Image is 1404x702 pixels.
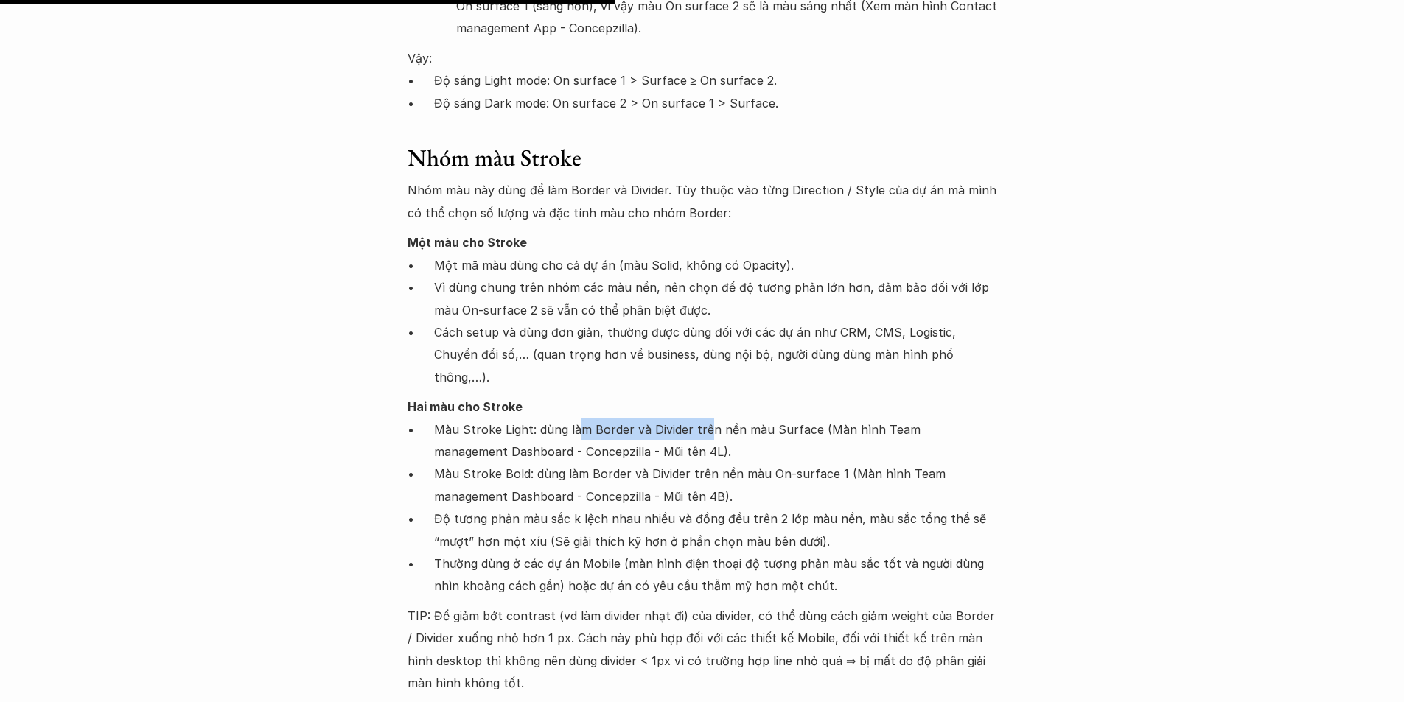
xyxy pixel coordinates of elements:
[408,144,997,172] h3: Nhóm màu Stroke
[434,69,997,91] p: Độ sáng Light mode: On surface 1 > Surface ≥ On surface 2.
[434,92,997,114] p: Độ sáng Dark mode: On surface 2 > On surface 1 > Surface.
[434,463,997,508] p: Màu Stroke Bold: dùng làm Border và Divider trên nền màu On-surface 1 (Màn hình Team management D...
[434,254,997,276] p: Một mã màu dùng cho cả dự án (màu Solid, không có Opacity).
[408,605,997,695] p: TIP: Để giảm bớt contrast (vd làm divider nhạt đi) của divider, có thể dùng cách giảm weight của ...
[408,235,527,250] strong: Một màu cho Stroke
[434,508,997,552] p: Độ tương phản màu sắc k lệch nhau nhiều và đồng đều trên 2 lớp màu nền, màu sắc tổng thể sẽ “mượt...
[434,276,997,321] p: Vì dùng chung trên nhóm các màu nền, nên chọn để độ tương phản lớn hơn, đảm bảo đối với lớp màu O...
[408,179,997,224] p: Nhóm màu này dùng để làm Border và Divider. Tùy thuộc vào từng Direction / Style của dự án mà mìn...
[434,321,997,388] p: Cách setup và dùng đơn giản, thường được dùng đối với các dự án như CRM, CMS, Logistic, Chuyển đổ...
[408,399,523,414] strong: Hai màu cho Stroke
[434,418,997,463] p: Màu Stroke Light: dùng làm Border và Divider trên nền màu Surface (Màn hình Team management Dashb...
[408,47,997,69] p: Vậy:
[434,552,997,597] p: Thường dùng ở các dự án Mobile (màn hình điện thoại độ tương phản màu sắc tốt và người dùng nhìn ...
